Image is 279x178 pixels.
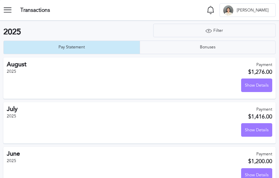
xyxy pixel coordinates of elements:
[20,7,50,13] h3: Transactions
[248,114,272,120] h3: $1,416.00
[3,41,140,54] button: Pay Statement
[7,150,148,157] h2: June
[3,27,150,37] h2: 2025
[248,158,272,164] h3: $1,200.00
[223,5,233,16] div: M
[241,79,272,92] button: Show Details
[7,61,148,68] h2: August
[256,152,272,157] div: Payment
[154,24,275,38] div: Filter
[196,45,219,50] div: Bonuses
[241,79,272,92] div: Show Details
[233,8,272,13] span: [PERSON_NAME]
[153,24,276,37] button: Filter
[256,107,272,112] div: Payment
[7,114,16,118] span: 2025
[55,45,88,50] div: Pay Statement
[256,63,272,67] div: Payment
[7,106,148,113] h2: July
[7,69,16,74] span: 2025
[241,123,272,137] button: Show Details
[248,69,272,75] h3: $1,276.00
[140,41,276,54] button: Bonuses
[7,158,16,163] span: 2025
[219,3,276,17] button: M[PERSON_NAME]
